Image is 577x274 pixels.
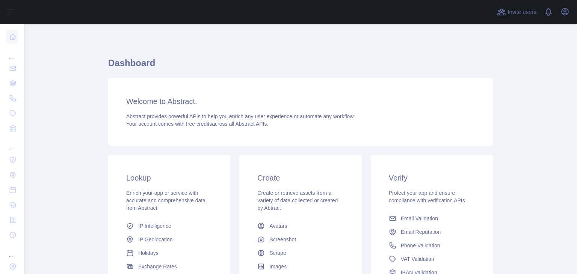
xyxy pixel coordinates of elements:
a: Scrape [254,246,346,260]
a: Email Reputation [386,225,478,239]
span: Abstract provides powerful APIs to help you enrich any user experience or automate any workflow. [126,113,355,119]
button: Invite users [495,6,538,18]
span: Screenshot [269,236,296,243]
span: Images [269,263,287,270]
span: Create or retrieve assets from a variety of data collected or created by Abtract [257,190,338,211]
h3: Create [257,173,343,183]
span: IP Geolocation [138,236,173,243]
h3: Verify [389,173,475,183]
span: Scrape [269,249,286,257]
span: IP Intelligence [138,222,171,230]
span: Holidays [138,249,159,257]
div: ... [6,137,18,152]
span: free credits [186,121,212,127]
a: IP Intelligence [123,219,215,233]
div: ... [6,45,18,60]
a: VAT Validation [386,252,478,266]
a: Phone Validation [386,239,478,252]
a: Avatars [254,219,346,233]
span: Enrich your app or service with accurate and comprehensive data from Abstract [126,190,205,211]
a: Holidays [123,246,215,260]
span: Phone Validation [401,242,440,249]
span: Email Reputation [401,228,441,236]
a: IP Geolocation [123,233,215,246]
span: Invite users [508,8,536,17]
span: Avatars [269,222,287,230]
h3: Lookup [126,173,212,183]
a: Email Validation [386,212,478,225]
span: Email Validation [401,215,438,222]
a: Images [254,260,346,273]
div: ... [6,243,18,258]
h3: Welcome to Abstract. [126,96,475,107]
span: VAT Validation [401,255,434,263]
h1: Dashboard [108,57,493,75]
span: Protect your app and ensure compliance with verification APIs [389,190,465,203]
a: Screenshot [254,233,346,246]
span: Your account comes with across all Abstract APIs. [126,121,268,127]
span: Exchange Rates [138,263,177,270]
a: Exchange Rates [123,260,215,273]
